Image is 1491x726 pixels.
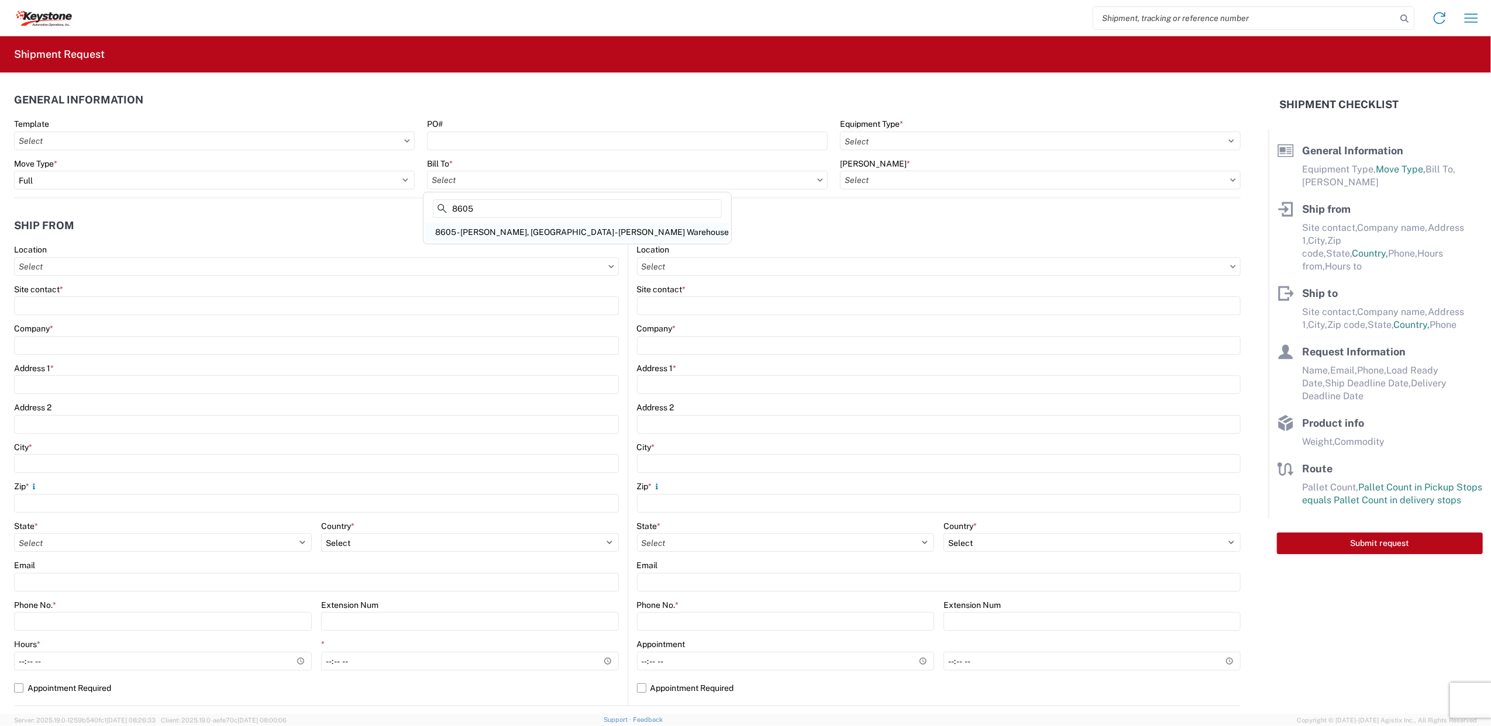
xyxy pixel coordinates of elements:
[1297,715,1477,725] span: Copyright © [DATE]-[DATE] Agistix Inc., All Rights Reserved
[14,402,51,413] label: Address 2
[14,244,47,255] label: Location
[1308,319,1327,330] span: City,
[637,481,662,492] label: Zip
[633,716,663,723] a: Feedback
[427,171,828,189] input: Select
[1393,319,1430,330] span: Country,
[637,244,670,255] label: Location
[106,717,156,724] span: [DATE] 08:26:33
[1334,436,1385,447] span: Commodity
[14,158,57,169] label: Move Type
[840,171,1241,189] input: Select
[1302,345,1406,358] span: Request Information
[637,323,676,334] label: Company
[1302,365,1330,376] span: Name,
[321,600,378,610] label: Extension Num
[637,639,686,649] label: Appointment
[637,363,677,374] label: Address 1
[1302,482,1358,493] span: Pallet Count,
[604,716,633,723] a: Support
[1325,378,1411,389] span: Ship Deadline Date,
[1425,164,1455,175] span: Bill To,
[1279,98,1399,112] h2: Shipment Checklist
[321,521,354,531] label: Country
[1388,248,1417,259] span: Phone,
[14,323,53,334] label: Company
[637,679,1241,697] label: Appointment Required
[637,284,686,295] label: Site contact
[1302,462,1332,475] span: Route
[1368,319,1393,330] span: State,
[14,94,143,106] h2: General Information
[1357,306,1428,317] span: Company name,
[840,119,903,129] label: Equipment Type
[1302,436,1334,447] span: Weight,
[1302,222,1357,233] span: Site contact,
[840,158,910,169] label: [PERSON_NAME]
[637,521,661,531] label: State
[161,717,287,724] span: Client: 2025.19.0-aefe70c
[1352,248,1388,259] span: Country,
[1302,482,1482,506] span: Pallet Count in Pickup Stops equals Pallet Count in delivery stops
[14,679,619,697] label: Appointment Required
[637,402,674,413] label: Address 2
[1357,222,1428,233] span: Company name,
[426,223,729,241] div: 8605 - [PERSON_NAME], [GEOGRAPHIC_DATA] - [PERSON_NAME] Warehouse
[14,119,49,129] label: Template
[1325,261,1362,272] span: Hours to
[14,442,32,452] label: City
[1302,203,1351,215] span: Ship from
[1302,306,1357,317] span: Site contact,
[944,521,977,531] label: Country
[14,717,156,724] span: Server: 2025.19.0-1259b540fc1
[1357,365,1386,376] span: Phone,
[14,560,35,571] label: Email
[14,600,56,610] label: Phone No.
[14,132,415,150] input: Select
[14,481,39,492] label: Zip
[427,158,453,169] label: Bill To
[1308,235,1327,246] span: City,
[944,600,1001,610] label: Extension Num
[1330,365,1357,376] span: Email,
[1326,248,1352,259] span: State,
[14,363,54,374] label: Address 1
[1302,177,1379,188] span: [PERSON_NAME]
[1302,417,1364,429] span: Product info
[1302,164,1376,175] span: Equipment Type,
[637,560,658,571] label: Email
[1302,144,1403,157] span: General Information
[637,257,1241,276] input: Select
[14,639,40,649] label: Hours
[637,442,655,452] label: City
[1376,164,1425,175] span: Move Type,
[1093,7,1396,29] input: Shipment, tracking or reference number
[14,47,105,61] h2: Shipment Request
[14,257,619,276] input: Select
[427,119,443,129] label: PO#
[1302,287,1338,299] span: Ship to
[1277,533,1483,554] button: Submit request
[1327,319,1368,330] span: Zip code,
[14,220,74,231] h2: Ship from
[14,521,38,531] label: State
[14,284,63,295] label: Site contact
[637,600,679,610] label: Phone No.
[237,717,287,724] span: [DATE] 08:00:06
[1430,319,1456,330] span: Phone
